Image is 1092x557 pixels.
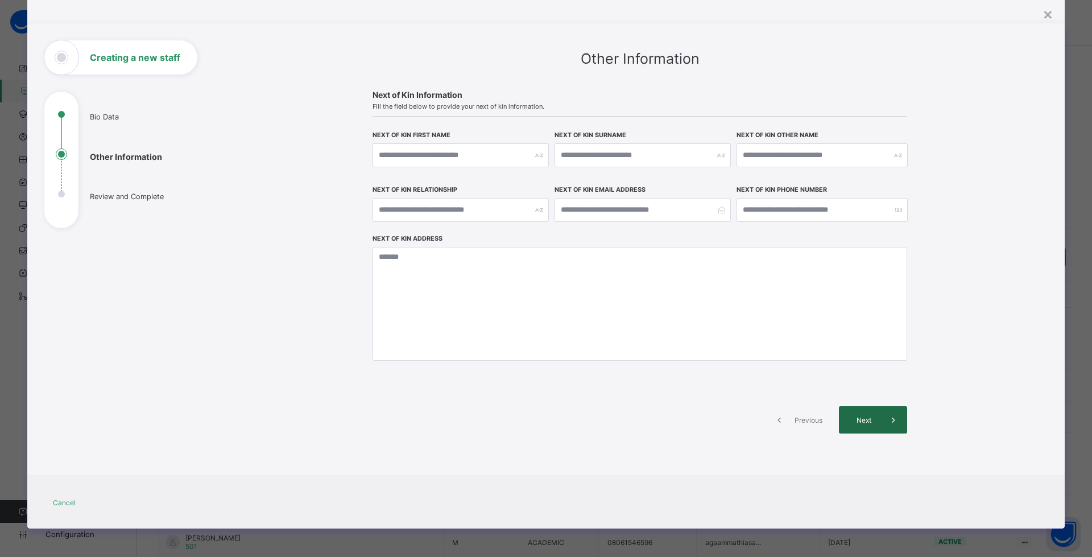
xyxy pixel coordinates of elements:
label: Next of Kin Email Address [555,186,646,193]
span: Cancel [53,498,76,507]
span: Previous [793,416,824,424]
label: Next of Kin Relationship [373,186,457,193]
label: Next of Kin Surname [555,131,626,139]
div: × [1043,4,1053,23]
span: Next of Kin Information [373,90,907,100]
label: Next of Kin First Name [373,131,450,139]
span: Fill the field below to provide your next of kin information. [373,102,907,110]
label: Next of Kin Other Name [737,131,818,139]
span: Other Information [581,50,700,67]
span: Next [847,416,880,424]
h1: Creating a new staff [90,53,180,62]
div: Creating a new staff [27,23,1065,529]
label: Next of Kin Phone Number [737,186,827,193]
label: Next of Kin Address [373,235,442,242]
